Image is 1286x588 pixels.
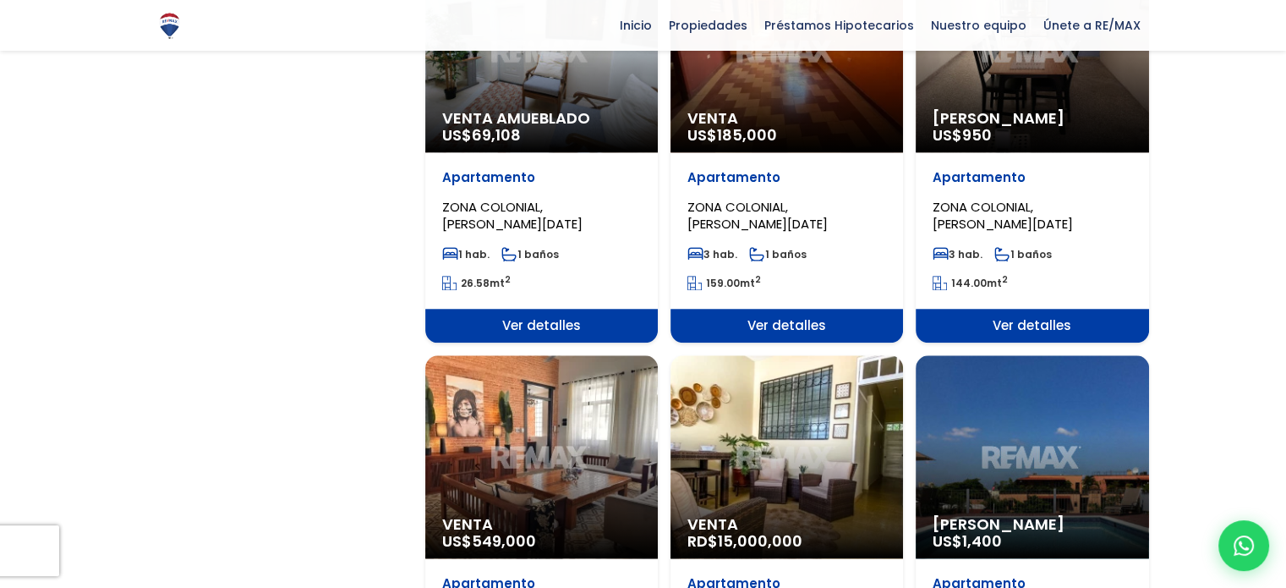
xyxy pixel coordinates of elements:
span: Venta [687,110,886,127]
p: Apartamento [442,169,641,186]
span: ZONA COLONIAL, [PERSON_NAME][DATE] [687,198,828,233]
span: 1 baños [749,247,807,261]
span: Ver detalles [425,309,658,343]
sup: 2 [505,273,511,286]
span: ZONA COLONIAL, [PERSON_NAME][DATE] [442,198,583,233]
span: 950 [962,124,992,146]
span: US$ [933,124,992,146]
span: 15,000,000 [718,530,802,552]
span: 3 hab. [687,247,737,261]
span: 144.00 [951,276,987,290]
span: Únete a RE/MAX [1035,13,1149,38]
span: US$ [933,530,1002,552]
span: US$ [442,124,521,146]
span: RD$ [687,530,802,552]
span: 69,108 [472,124,521,146]
span: 549,000 [472,530,536,552]
span: 26.58 [461,276,490,290]
span: [PERSON_NAME] [933,516,1131,533]
span: Inicio [611,13,660,38]
span: Venta [442,516,641,533]
span: 1 baños [501,247,559,261]
span: Venta Amueblado [442,110,641,127]
span: 1 hab. [442,247,490,261]
span: 159.00 [706,276,740,290]
span: 1,400 [962,530,1002,552]
span: mt [687,276,761,290]
span: [PERSON_NAME] [933,110,1131,127]
span: Nuestro equipo [922,13,1035,38]
span: 1 baños [994,247,1052,261]
span: mt [442,276,511,290]
sup: 2 [755,273,761,286]
sup: 2 [1002,273,1008,286]
span: US$ [442,530,536,552]
span: 185,000 [717,124,777,146]
p: Apartamento [687,169,886,186]
span: Préstamos Hipotecarios [756,13,922,38]
span: 3 hab. [933,247,982,261]
span: US$ [687,124,777,146]
span: mt [933,276,1008,290]
span: Propiedades [660,13,756,38]
span: ZONA COLONIAL, [PERSON_NAME][DATE] [933,198,1073,233]
span: Venta [687,516,886,533]
span: Ver detalles [670,309,903,343]
img: Logo de REMAX [155,11,184,41]
p: Apartamento [933,169,1131,186]
span: Ver detalles [916,309,1148,343]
